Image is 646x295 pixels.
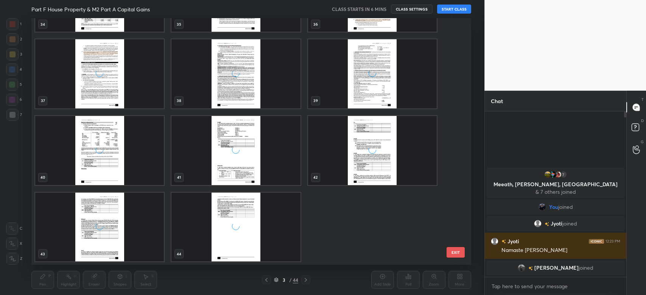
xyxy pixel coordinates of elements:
p: Meeath, [PERSON_NAME], [GEOGRAPHIC_DATA] [491,181,620,187]
div: X [6,238,22,250]
button: CLASS SETTINGS [391,5,433,14]
h5: CLASS STARTS IN 6 MINS [332,6,386,12]
p: G [641,139,644,145]
div: 3 [6,48,22,60]
img: b537c7b5524d4107a53ab31f909b35fa.jpg [544,171,551,178]
div: C [6,222,22,235]
p: & 7 others joined [491,189,620,195]
span: [PERSON_NAME] [534,265,579,271]
img: no-rating-badge.077c3623.svg [528,266,533,270]
div: Z [6,253,22,265]
span: joined [562,221,577,227]
img: iconic-dark.1390631f.png [589,239,604,244]
p: D [641,118,644,124]
img: no-rating-badge.077c3623.svg [501,239,506,244]
div: 3 [280,278,288,282]
img: default.png [534,220,542,227]
div: grid [31,18,458,265]
p: Chat [485,91,509,111]
img: 201ed88a57924243a9693d334706f2d0.jpg [518,264,525,272]
h4: Part F House Property & M2 Part A Capital Gains [31,6,150,13]
img: 562e74c712064ef1b7085d4649ad5a86.jpg [554,171,562,178]
span: You [549,204,558,210]
div: 2 [6,33,22,45]
span: joined [558,204,573,210]
div: / [289,278,291,282]
img: 3ecc4a16164f415e9c6631d6952294ad.jpg [539,203,546,211]
div: grid [485,166,626,277]
img: no-rating-badge.077c3623.svg [545,222,549,226]
div: 12:23 PM [606,239,620,244]
img: default.png [491,238,498,245]
div: 5 [6,79,22,91]
p: T [641,97,644,102]
span: Jyoti [551,221,562,227]
button: EXIT [447,247,465,258]
div: Namaste [PERSON_NAME] [501,247,620,254]
div: 44 [293,276,298,283]
span: joined [579,265,593,271]
div: 1 [6,18,22,30]
div: 7 [6,109,22,121]
img: 0c29ca20c7084261bebdcc15fb133ac0.jpg [549,171,557,178]
div: 7 [560,171,567,178]
button: START CLASS [437,5,471,14]
h6: Jyoti [506,237,519,245]
div: 4 [6,63,22,76]
div: 6 [6,94,22,106]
